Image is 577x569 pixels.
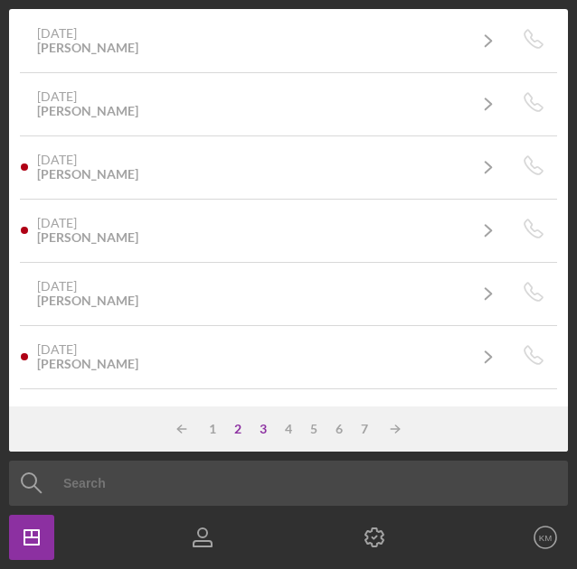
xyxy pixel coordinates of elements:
[37,406,77,420] time: 2025-07-08 20:04
[301,422,326,436] div: 5
[225,422,251,436] div: 2
[200,422,225,436] div: 1
[251,422,276,436] div: 3
[37,153,77,167] time: 2025-07-09 18:21
[37,342,77,357] time: 2025-07-08 20:41
[37,230,138,245] div: [PERSON_NAME]
[21,397,511,443] a: [DATE][PERSON_NAME]
[21,81,511,126] a: [DATE][PERSON_NAME]
[21,271,511,316] a: [DATE][PERSON_NAME]
[21,334,511,379] a: [DATE][PERSON_NAME]
[37,357,138,371] div: [PERSON_NAME]
[21,145,511,190] a: [DATE][PERSON_NAME]
[276,422,301,436] div: 4
[37,279,77,294] time: 2025-07-09 12:09
[21,18,511,63] a: [DATE][PERSON_NAME]
[326,422,352,436] div: 6
[21,208,511,253] a: [DATE][PERSON_NAME]
[539,533,552,543] text: KM
[37,26,77,41] time: 2025-07-10 13:49
[37,216,77,230] time: 2025-07-09 16:01
[523,515,568,560] button: KM
[37,294,138,308] div: [PERSON_NAME]
[37,89,77,104] time: 2025-07-09 20:56
[352,422,377,436] div: 7
[37,41,138,55] div: [PERSON_NAME]
[37,104,138,118] div: [PERSON_NAME]
[37,167,138,182] div: [PERSON_NAME]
